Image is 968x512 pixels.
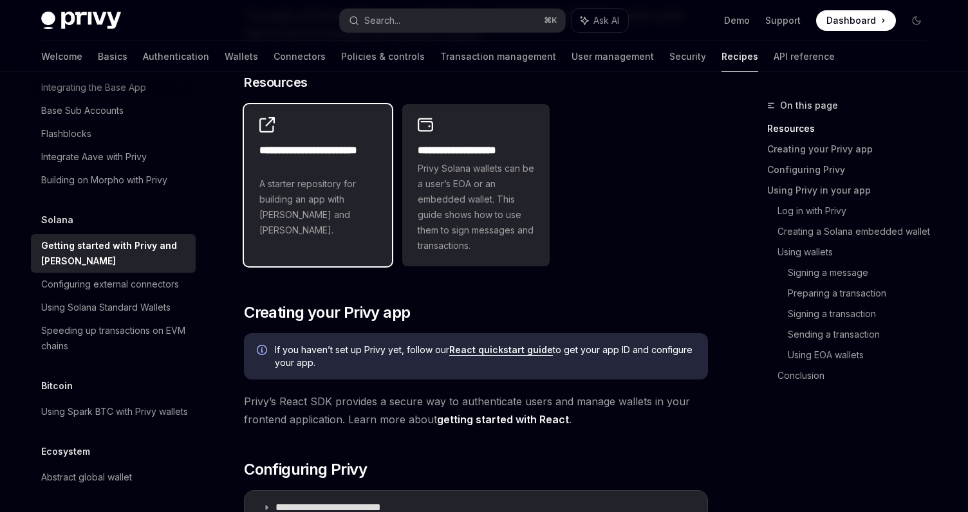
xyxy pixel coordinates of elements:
span: Creating your Privy app [244,302,410,323]
a: Welcome [41,41,82,72]
span: Configuring Privy [244,459,367,480]
span: Privy’s React SDK provides a secure way to authenticate users and manage wallets in your frontend... [244,392,708,428]
a: Conclusion [777,365,937,386]
a: Log in with Privy [777,201,937,221]
span: A starter repository for building an app with [PERSON_NAME] and [PERSON_NAME]. [259,176,377,238]
a: React quickstart guide [449,344,553,356]
a: Demo [724,14,750,27]
h5: Ecosystem [41,444,90,459]
a: Configuring external connectors [31,273,196,296]
a: Policies & controls [341,41,425,72]
a: Configuring Privy [767,160,937,180]
span: Ask AI [593,14,619,27]
h5: Bitcoin [41,378,73,394]
a: Using Spark BTC with Privy wallets [31,400,196,423]
div: Flashblocks [41,126,91,142]
h5: Solana [41,212,73,228]
svg: Info [257,345,270,358]
span: If you haven’t set up Privy yet, follow our to get your app ID and configure your app. [275,343,695,369]
div: Using Solana Standard Wallets [41,300,171,315]
a: Security [669,41,706,72]
a: Dashboard [816,10,896,31]
a: Speeding up transactions on EVM chains [31,319,196,358]
a: Signing a message [788,262,937,283]
div: Using Spark BTC with Privy wallets [41,404,188,419]
div: Search... [364,13,400,28]
a: Authentication [143,41,209,72]
a: getting started with React [437,413,569,426]
a: Preparing a transaction [788,283,937,304]
a: Base Sub Accounts [31,99,196,122]
button: Ask AI [572,9,628,32]
a: Resources [767,118,937,139]
a: Using Privy in your app [767,180,937,201]
a: Wallets [225,41,258,72]
span: Resources [244,73,308,91]
a: Integrate Aave with Privy [31,145,196,169]
a: Getting started with Privy and [PERSON_NAME] [31,234,196,273]
a: Building on Morpho with Privy [31,169,196,192]
div: Base Sub Accounts [41,103,124,118]
a: Basics [98,41,127,72]
a: Recipes [721,41,758,72]
div: Abstract global wallet [41,470,132,485]
span: On this page [780,98,838,113]
button: Search...⌘K [340,9,565,32]
div: Building on Morpho with Privy [41,172,167,188]
a: User management [572,41,654,72]
a: Support [765,14,801,27]
a: Using wallets [777,242,937,262]
a: Connectors [274,41,326,72]
a: Abstract global wallet [31,466,196,489]
a: Flashblocks [31,122,196,145]
div: Integrate Aave with Privy [41,149,147,165]
span: Dashboard [826,14,876,27]
a: **** **** **** *****Privy Solana wallets can be a user’s EOA or an embedded wallet. This guide sh... [402,104,550,266]
a: Creating a Solana embedded wallet [777,221,937,242]
a: Creating your Privy app [767,139,937,160]
a: Sending a transaction [788,324,937,345]
a: Using Solana Standard Wallets [31,296,196,319]
button: Toggle dark mode [906,10,927,31]
a: Transaction management [440,41,556,72]
span: ⌘ K [544,15,557,26]
a: API reference [774,41,835,72]
img: dark logo [41,12,121,30]
span: Privy Solana wallets can be a user’s EOA or an embedded wallet. This guide shows how to use them ... [418,161,535,253]
a: Signing a transaction [788,304,937,324]
a: Using EOA wallets [788,345,937,365]
div: Configuring external connectors [41,277,179,292]
div: Getting started with Privy and [PERSON_NAME] [41,238,188,269]
div: Speeding up transactions on EVM chains [41,323,188,354]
